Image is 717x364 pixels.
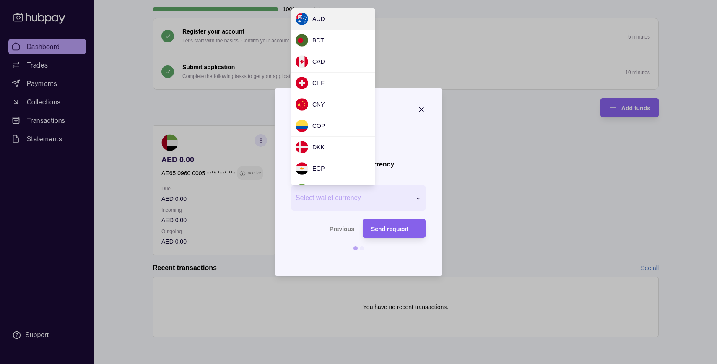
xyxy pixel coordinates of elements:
img: dk [296,141,308,153]
span: AUD [312,16,325,22]
img: et [296,184,308,196]
span: DKK [312,144,325,151]
span: EGP [312,165,325,172]
span: BDT [312,37,324,44]
img: ca [296,55,308,68]
img: cn [296,98,308,111]
span: CAD [312,58,325,65]
span: CNY [312,101,325,108]
img: co [296,120,308,132]
img: bd [296,34,308,47]
img: eg [296,162,308,175]
img: ch [296,77,308,89]
span: COP [312,122,325,129]
img: au [296,13,308,25]
span: CHF [312,80,325,86]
